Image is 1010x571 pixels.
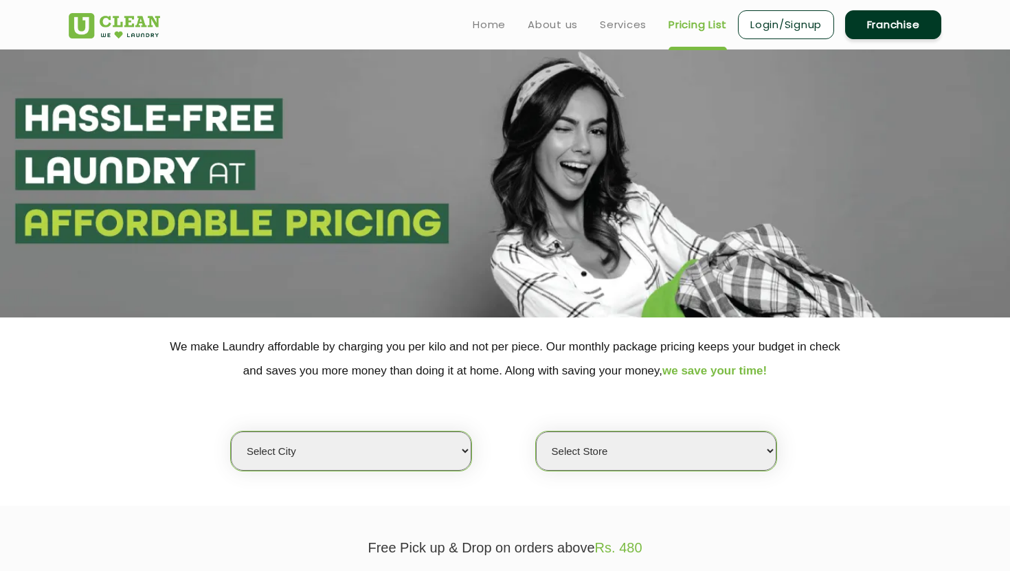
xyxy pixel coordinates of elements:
[669,16,727,33] a: Pricing List
[738,10,834,39] a: Login/Signup
[69,540,941,556] p: Free Pick up & Drop on orders above
[473,16,506,33] a: Home
[595,540,642,555] span: Rs. 480
[662,364,767,377] span: we save your time!
[528,16,578,33] a: About us
[600,16,647,33] a: Services
[845,10,941,39] a: Franchise
[69,335,941,383] p: We make Laundry affordable by charging you per kilo and not per piece. Our monthly package pricin...
[69,13,160,38] img: UClean Laundry and Dry Cleaning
